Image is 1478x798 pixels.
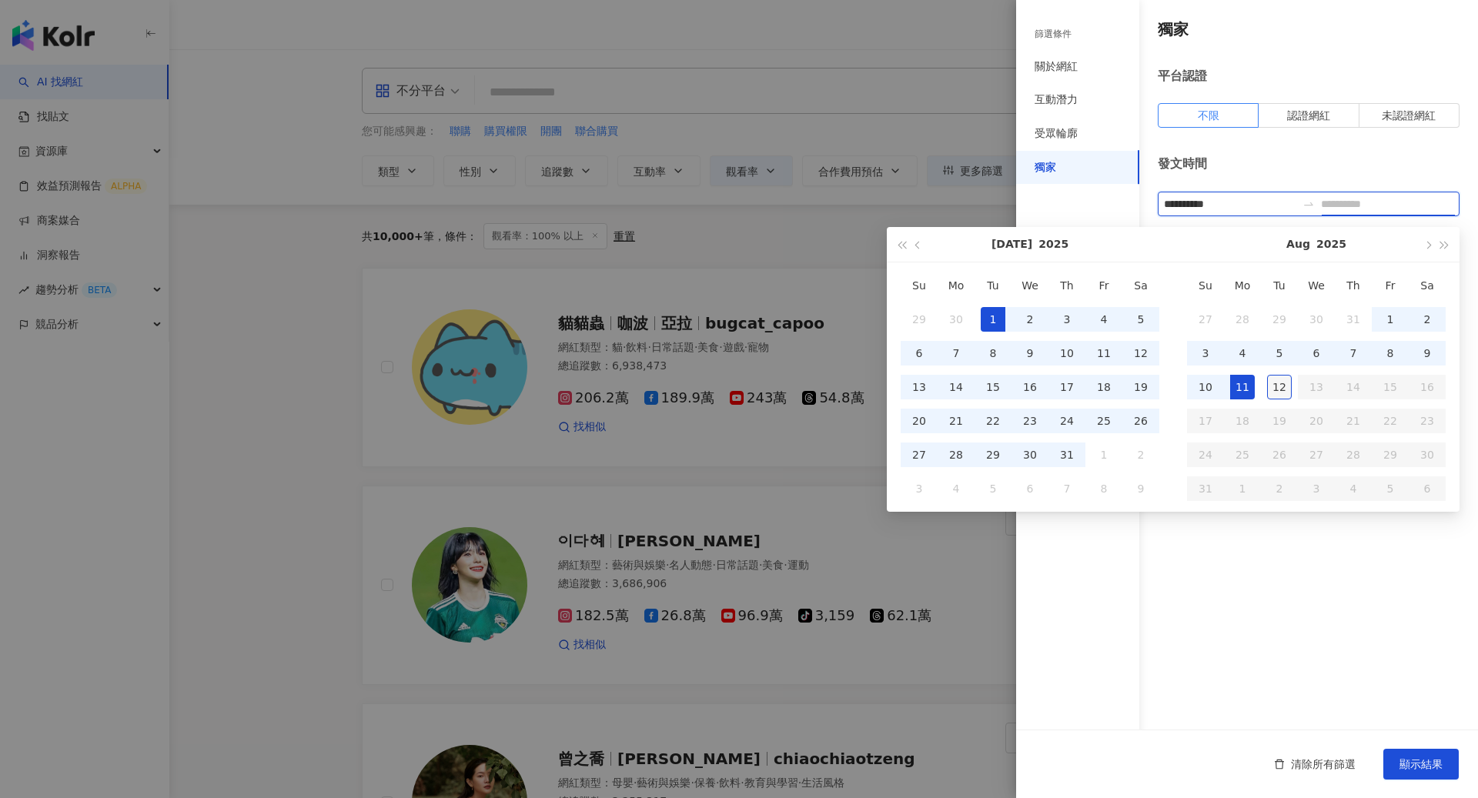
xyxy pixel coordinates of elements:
td: 2025-08-04 [938,472,975,506]
td: 2025-07-03 [1048,302,1085,336]
button: 清除所有篩選 [1259,749,1371,780]
div: 28 [944,442,968,467]
td: 2025-07-30 [1012,438,1048,472]
td: 2025-07-15 [975,370,1012,404]
div: 1 [1378,307,1403,332]
div: 4 [944,476,968,501]
div: 13 [907,375,931,399]
th: Mo [1224,269,1261,302]
td: 2025-08-03 [1187,336,1224,370]
td: 2025-08-10 [1187,370,1224,404]
div: 6 [1304,341,1329,366]
div: 9 [1415,341,1440,366]
div: 獨家 [1035,160,1056,175]
th: Su [1187,269,1224,302]
div: 1 [1092,442,1116,467]
div: 20 [907,409,931,433]
div: 5 [1267,341,1292,366]
div: 2 [1018,307,1042,332]
div: 篩選條件 [1035,28,1072,41]
td: 2025-08-05 [1261,336,1298,370]
div: 11 [1092,341,1116,366]
div: 7 [1341,341,1366,366]
span: to [1302,198,1315,210]
div: 8 [1378,341,1403,366]
td: 2025-07-19 [1122,370,1159,404]
span: 清除所有篩選 [1291,758,1356,770]
td: 2025-07-23 [1012,404,1048,438]
td: 2025-08-01 [1372,302,1409,336]
td: 2025-06-29 [901,302,938,336]
th: Tu [975,269,1012,302]
td: 2025-08-02 [1409,302,1446,336]
div: 30 [1018,442,1042,467]
th: Su [901,269,938,302]
div: 5 [1129,307,1153,332]
td: 2025-07-07 [938,336,975,370]
div: 17 [1055,375,1079,399]
div: 27 [907,442,931,467]
span: 未認證網紅 [1382,109,1436,122]
div: 24 [1055,409,1079,433]
td: 2025-08-01 [1085,438,1122,472]
td: 2025-07-11 [1085,336,1122,370]
button: Aug [1286,227,1310,262]
div: 7 [1055,476,1079,501]
td: 2025-08-08 [1372,336,1409,370]
div: 21 [944,409,968,433]
td: 2025-08-09 [1122,472,1159,506]
th: We [1012,269,1048,302]
td: 2025-07-05 [1122,302,1159,336]
div: 10 [1055,341,1079,366]
th: Tu [1261,269,1298,302]
div: 14 [944,375,968,399]
td: 2025-07-25 [1085,404,1122,438]
div: 3 [1193,341,1218,366]
span: 顯示結果 [1399,758,1443,770]
td: 2025-08-11 [1224,370,1261,404]
td: 2025-07-28 [1224,302,1261,336]
div: 26 [1129,409,1153,433]
td: 2025-07-29 [975,438,1012,472]
div: 3 [1055,307,1079,332]
td: 2025-07-27 [901,438,938,472]
td: 2025-08-12 [1261,370,1298,404]
td: 2025-07-08 [975,336,1012,370]
div: 1 [981,307,1005,332]
td: 2025-08-08 [1085,472,1122,506]
button: [DATE] [991,227,1032,262]
div: 22 [981,409,1005,433]
button: 顯示結果 [1383,749,1459,780]
td: 2025-08-05 [975,472,1012,506]
td: 2025-08-07 [1335,336,1372,370]
span: 不限 [1198,109,1219,122]
th: Mo [938,269,975,302]
td: 2025-07-09 [1012,336,1048,370]
td: 2025-07-18 [1085,370,1122,404]
th: Th [1048,269,1085,302]
th: Fr [1372,269,1409,302]
div: 8 [1092,476,1116,501]
td: 2025-07-02 [1012,302,1048,336]
div: 28 [1230,307,1255,332]
div: 27 [1193,307,1218,332]
td: 2025-07-12 [1122,336,1159,370]
div: 8 [981,341,1005,366]
div: 19 [1129,375,1153,399]
div: 29 [907,307,931,332]
td: 2025-07-29 [1261,302,1298,336]
div: 12 [1129,341,1153,366]
div: 3 [907,476,931,501]
div: 10 [1193,375,1218,399]
span: swap-right [1302,198,1315,210]
div: 4 [1230,341,1255,366]
div: 25 [1092,409,1116,433]
div: 4 [1092,307,1116,332]
div: 30 [944,307,968,332]
div: 9 [1018,341,1042,366]
td: 2025-08-04 [1224,336,1261,370]
div: 29 [981,442,1005,467]
div: 發文時間 [1158,155,1460,172]
span: delete [1274,759,1285,770]
td: 2025-07-28 [938,438,975,472]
